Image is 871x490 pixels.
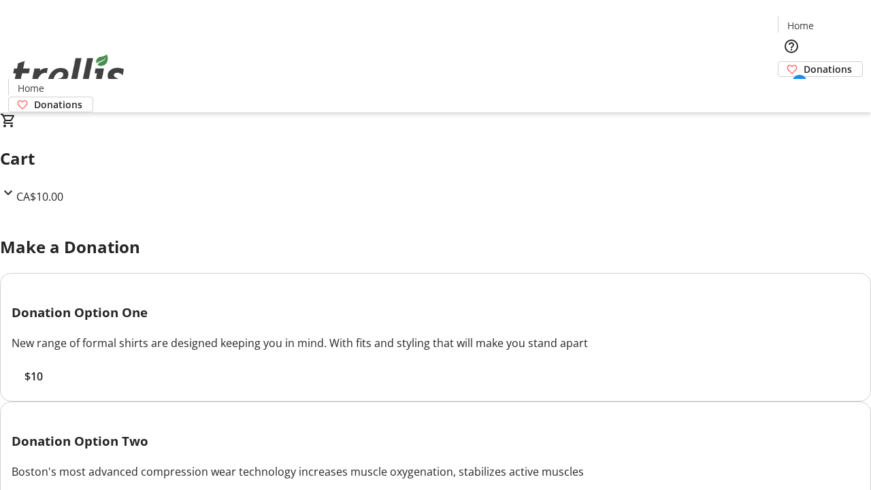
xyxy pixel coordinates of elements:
span: Donations [804,62,852,76]
a: Donations [778,61,863,77]
a: Home [778,18,822,33]
span: CA$10.00 [16,189,63,204]
button: Help [778,33,805,60]
a: Donations [8,97,93,112]
h3: Donation Option Two [12,431,859,451]
button: Cart [778,77,805,104]
a: Home [9,81,52,95]
span: Home [18,81,44,95]
div: New range of formal shirts are designed keeping you in mind. With fits and styling that will make... [12,335,859,351]
span: Donations [34,97,82,112]
span: $10 [24,368,43,385]
div: Boston's most advanced compression wear technology increases muscle oxygenation, stabilizes activ... [12,463,859,480]
img: Orient E2E Organization RHEd66kvN3's Logo [8,39,129,108]
h3: Donation Option One [12,303,859,322]
button: $10 [12,368,55,385]
span: Home [787,18,814,33]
